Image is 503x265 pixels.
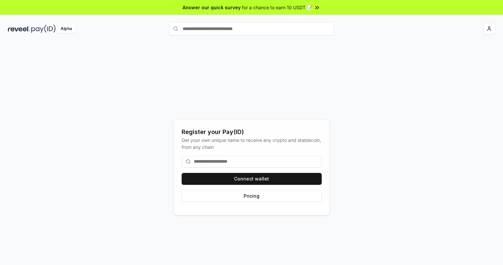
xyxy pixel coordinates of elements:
span: Answer our quick survey [183,4,241,11]
div: Alpha [57,25,75,33]
button: Pricing [182,190,322,202]
div: Get your own unique name to receive any crypto and stablecoin, from any chain [182,137,322,150]
img: reveel_dark [8,25,30,33]
div: Register your Pay(ID) [182,127,322,137]
button: Connect wallet [182,173,322,185]
span: for a chance to earn 10 USDT 📝 [242,4,312,11]
img: pay_id [31,25,56,33]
